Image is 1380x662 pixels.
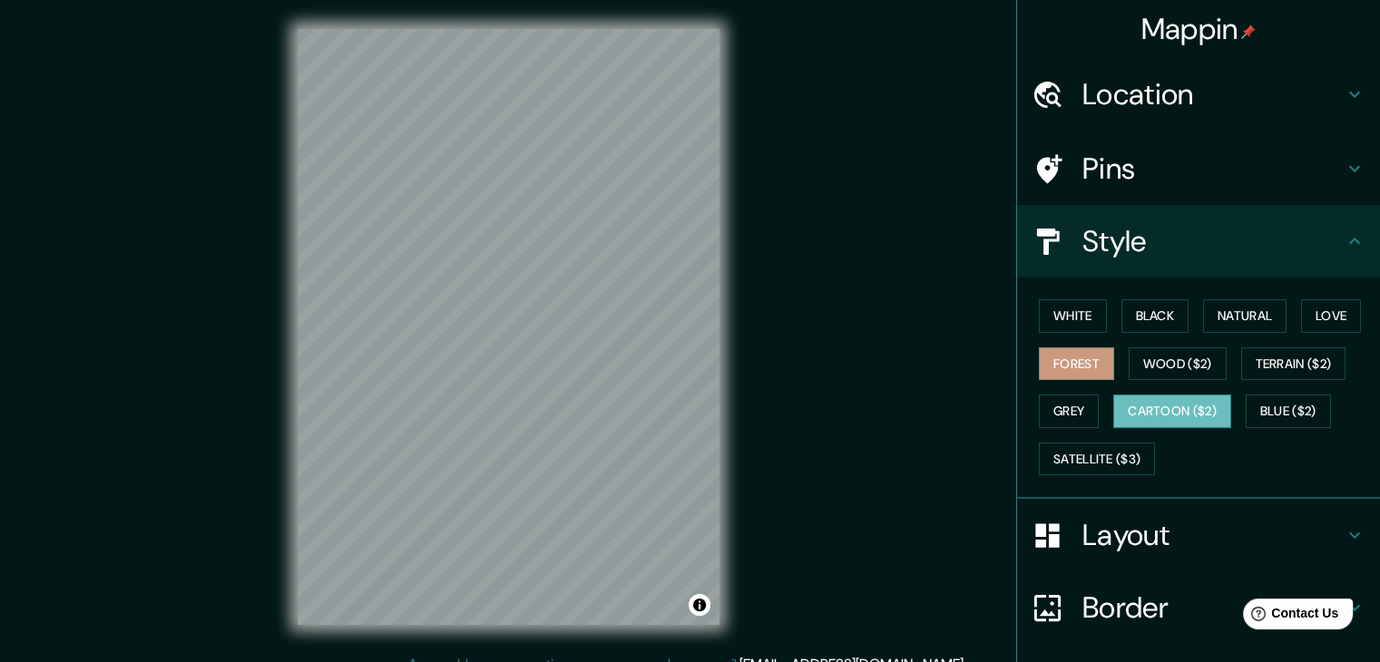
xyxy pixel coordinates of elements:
[298,29,719,625] canvas: Map
[1082,76,1344,112] h4: Location
[1113,394,1231,428] button: Cartoon ($2)
[1039,394,1099,428] button: Grey
[1121,299,1189,333] button: Black
[1017,571,1380,644] div: Border
[1241,347,1346,381] button: Terrain ($2)
[1017,499,1380,571] div: Layout
[1039,347,1114,381] button: Forest
[1082,589,1344,626] h4: Border
[1129,347,1227,381] button: Wood ($2)
[689,594,710,616] button: Toggle attribution
[1039,299,1107,333] button: White
[1219,591,1360,642] iframe: Help widget launcher
[1082,223,1344,259] h4: Style
[1017,132,1380,205] div: Pins
[1141,11,1257,47] h4: Mappin
[1082,151,1344,187] h4: Pins
[1082,517,1344,553] h4: Layout
[1241,24,1256,39] img: pin-icon.png
[1203,299,1287,333] button: Natural
[1039,443,1155,476] button: Satellite ($3)
[1301,299,1361,333] button: Love
[1017,58,1380,131] div: Location
[1246,394,1331,428] button: Blue ($2)
[1017,205,1380,277] div: Style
